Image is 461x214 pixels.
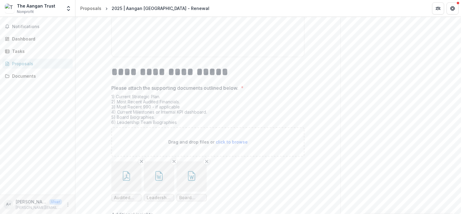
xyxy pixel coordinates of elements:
[16,199,47,205] p: [PERSON_NAME] <[PERSON_NAME][EMAIL_ADDRESS][DOMAIN_NAME]> <[PERSON_NAME][EMAIL_ADDRESS][DOMAIN_NA...
[138,158,145,165] button: Remove File
[176,161,207,201] div: Remove FileBoard Bios.docx
[12,60,68,67] div: Proposals
[447,2,459,15] button: Get Help
[112,5,209,11] div: 2025 | Aangan [GEOGRAPHIC_DATA] - Renewal
[2,71,73,81] a: Documents
[78,4,212,13] nav: breadcrumb
[114,195,139,200] span: Audited Financial Statement - F.Y. 23-24.pdf
[432,2,444,15] button: Partners
[168,139,248,145] p: Drag and drop files or
[49,199,62,205] p: User
[2,34,73,44] a: Dashboard
[64,2,73,15] button: Open entity switcher
[2,22,73,31] button: Notifications
[12,48,68,54] div: Tasks
[2,59,73,69] a: Proposals
[80,5,101,11] div: Proposals
[203,158,210,165] button: Remove File
[144,161,174,201] div: Remove FileLeadership Team Bios.docx
[147,195,171,200] span: Leadership Team Bios.docx
[2,46,73,56] a: Tasks
[64,201,72,208] button: More
[12,36,68,42] div: Dashboard
[170,158,178,165] button: Remove File
[111,84,238,92] p: Please attach the supporting documents outlined below.
[111,161,141,201] div: Remove FileAudited Financial Statement - F.Y. 23-24.pdf
[216,139,248,144] span: click to browse
[12,24,70,29] span: Notifications
[179,195,204,200] span: Board Bios.docx
[17,9,34,15] span: Nonprofit
[111,94,304,127] div: 1) Current Strategic Plan. 2) Most Recent Audited Financials. 3) Most Recent 990 - if applicable ...
[12,73,68,79] div: Documents
[6,203,11,206] div: Atiya Bose <atiya@aanganindia.org> <atiya@aanganindia.org>
[5,4,14,13] img: The Aangan Trust
[16,205,62,210] p: [PERSON_NAME][EMAIL_ADDRESS][DOMAIN_NAME]
[78,4,104,13] a: Proposals
[17,3,55,9] div: The Aangan Trust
